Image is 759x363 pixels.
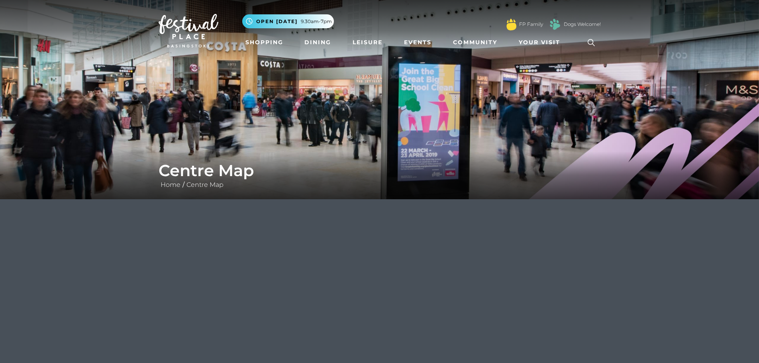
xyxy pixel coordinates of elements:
a: Community [450,35,500,50]
a: Shopping [242,35,286,50]
h1: Centre Map [159,161,601,180]
a: Home [159,181,182,188]
a: Dining [301,35,334,50]
a: Dogs Welcome! [564,21,601,28]
button: Open [DATE] 9.30am-7pm [242,14,334,28]
span: Open [DATE] [256,18,298,25]
a: Centre Map [184,181,226,188]
a: Leisure [349,35,386,50]
a: Your Visit [516,35,567,50]
a: FP Family [519,21,543,28]
img: Festival Place Logo [159,14,218,47]
span: Your Visit [519,38,560,47]
div: / [153,161,607,190]
span: 9.30am-7pm [301,18,332,25]
a: Events [401,35,435,50]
